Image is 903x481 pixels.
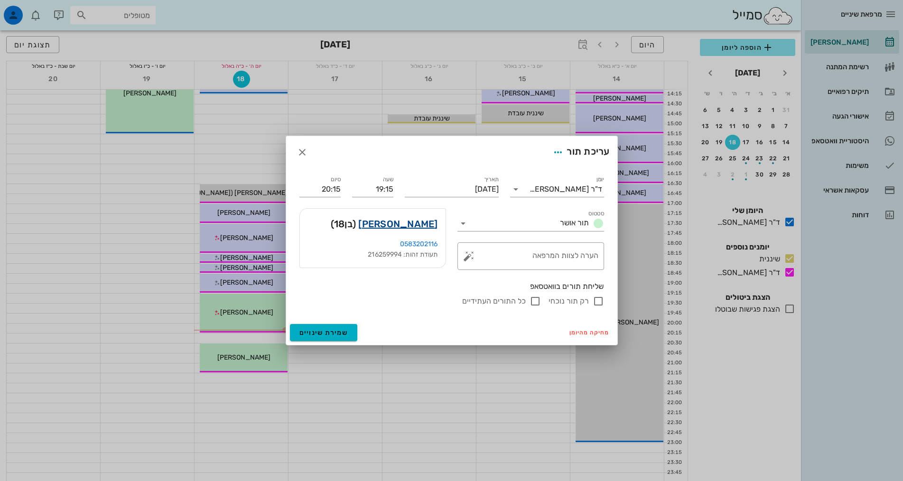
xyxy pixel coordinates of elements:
span: (בן ) [331,216,356,231]
span: תור אושר [560,218,589,227]
span: 18 [334,218,345,230]
label: כל התורים העתידיים [462,296,526,306]
span: מחיקה מהיומן [569,329,610,336]
button: מחיקה מהיומן [566,326,614,339]
div: עריכת תור [549,144,609,161]
label: סטטוס [588,210,604,217]
div: ד"ר [PERSON_NAME] [530,185,602,194]
div: סטטוסתור אושר [457,216,604,231]
div: יומןד"ר [PERSON_NAME] [510,182,604,197]
label: תאריך [484,176,499,183]
a: [PERSON_NAME] [358,216,438,231]
label: רק תור נוכחי [549,296,589,306]
button: שמירת שינויים [290,324,358,341]
label: יומן [596,176,604,183]
label: שעה [382,176,393,183]
div: תעודת זהות: 216259994 [307,250,438,260]
span: שמירת שינויים [299,329,348,337]
div: שליחת תורים בוואטסאפ [299,281,604,292]
label: סיום [331,176,341,183]
a: 0583202116 [400,240,438,248]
